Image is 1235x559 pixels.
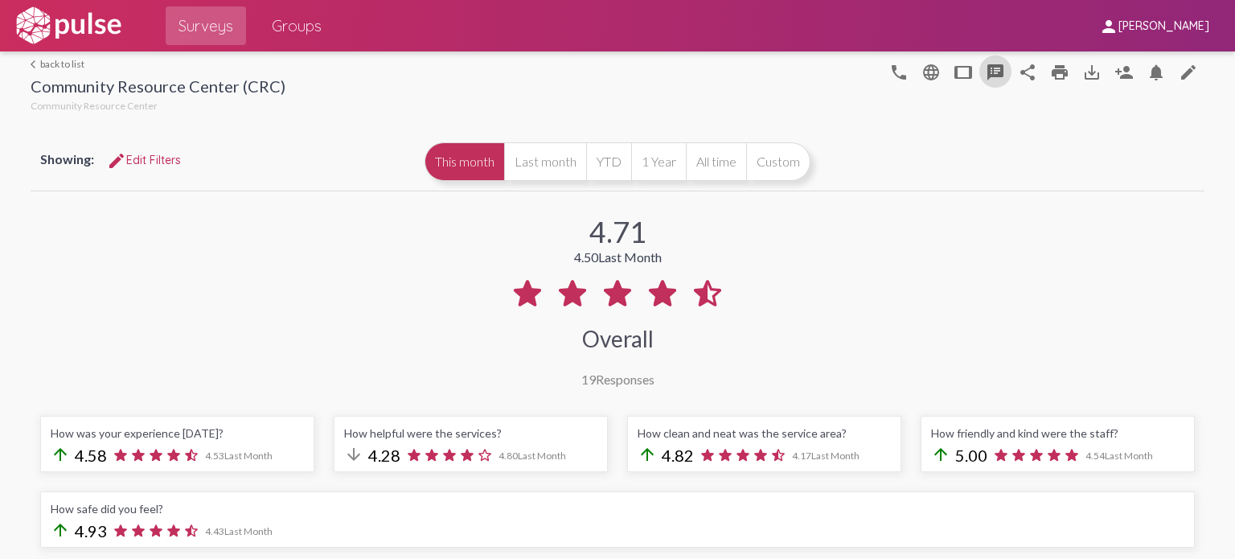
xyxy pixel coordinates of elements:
[31,100,158,112] span: Community Resource Center
[51,502,1184,516] div: How safe did you feel?
[931,445,950,464] mat-icon: arrow_upward
[166,6,246,45] a: Surveys
[581,372,654,387] div: Responses
[1140,55,1172,88] button: Bell
[75,446,107,465] span: 4.58
[1099,17,1118,36] mat-icon: person
[746,142,810,181] button: Custom
[224,450,273,462] span: Last Month
[51,426,304,440] div: How was your experience [DATE]?
[344,426,597,440] div: How helpful were the services?
[986,63,1005,82] mat-icon: speaker_notes
[1086,10,1222,40] button: [PERSON_NAME]
[915,55,947,88] button: language
[581,372,596,387] span: 19
[1044,55,1076,88] a: print
[586,142,631,181] button: YTD
[178,11,233,40] span: Surveys
[51,520,70,540] mat-icon: arrow_upward
[94,146,194,175] button: Edit FiltersEdit Filters
[638,426,891,440] div: How clean and neat was the service area?
[792,450,860,462] span: 4.17
[931,426,1184,440] div: How friendly and kind were the staff?
[40,151,94,166] span: Showing:
[1172,55,1204,88] a: language
[205,525,273,537] span: 4.43
[205,450,273,462] span: 4.53
[598,249,662,265] span: Last Month
[368,446,400,465] span: 4.28
[947,55,979,88] button: tablet
[13,6,124,46] img: white-logo.svg
[1018,63,1037,82] mat-icon: Share
[662,446,694,465] span: 4.82
[1050,63,1069,82] mat-icon: print
[955,446,987,465] span: 5.00
[1011,55,1044,88] button: Share
[921,63,941,82] mat-icon: language
[574,249,662,265] div: 4.50
[51,445,70,464] mat-icon: arrow_upward
[883,55,915,88] button: language
[889,63,909,82] mat-icon: language
[499,450,566,462] span: 4.80
[224,525,273,537] span: Last Month
[31,58,285,70] a: back to list
[31,76,285,100] div: Community Resource Center (CRC)
[518,450,566,462] span: Last Month
[1114,63,1134,82] mat-icon: Person
[272,11,322,40] span: Groups
[638,445,657,464] mat-icon: arrow_upward
[1082,63,1102,82] mat-icon: Download
[631,142,686,181] button: 1 Year
[425,142,504,181] button: This month
[686,142,746,181] button: All time
[1179,63,1198,82] mat-icon: language
[954,63,973,82] mat-icon: tablet
[1118,19,1209,34] span: [PERSON_NAME]
[811,450,860,462] span: Last Month
[344,445,363,464] mat-icon: arrow_downward
[589,214,646,249] div: 4.71
[504,142,586,181] button: Last month
[1147,63,1166,82] mat-icon: Bell
[259,6,334,45] a: Groups
[1076,55,1108,88] button: Download
[979,55,1011,88] button: speaker_notes
[107,153,181,167] span: Edit Filters
[1108,55,1140,88] button: Person
[582,325,654,352] div: Overall
[1105,450,1153,462] span: Last Month
[31,60,40,69] mat-icon: arrow_back_ios
[107,151,126,171] mat-icon: Edit Filters
[75,521,107,541] span: 4.93
[1085,450,1153,462] span: 4.54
